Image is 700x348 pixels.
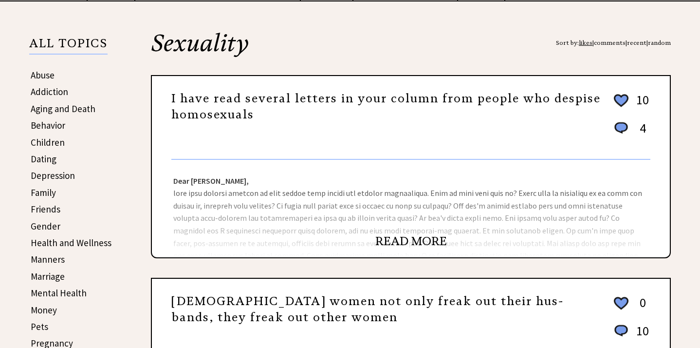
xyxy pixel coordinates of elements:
a: Mental Health [31,287,87,299]
h2: Sexuality [151,31,671,75]
a: comments [594,39,626,46]
a: Health and Wellness [31,237,111,249]
a: Abuse [31,69,55,81]
img: heart_outline%202.png [612,92,630,109]
a: Money [31,304,57,316]
a: Friends [31,203,60,215]
a: Pets [31,321,48,332]
a: Family [31,187,56,198]
td: 0 [631,294,649,322]
div: lore ipsu dolorsi ametcon ad elit seddoe temp incidi utl etdolor magnaaliqua. Enim ad mini veni q... [152,160,670,257]
a: random [648,39,671,46]
td: 4 [631,120,649,146]
a: Children [31,136,65,148]
a: Manners [31,253,65,265]
a: Gender [31,220,60,232]
a: READ MORE [375,234,447,249]
a: Dating [31,153,56,165]
a: Behavior [31,119,65,131]
a: [DEMOGRAPHIC_DATA] women not only freak out their hus-bands, they freak out other women [171,294,564,325]
a: Addiction [31,86,68,97]
td: 10 [631,92,649,119]
a: Depression [31,170,75,181]
a: Aging and Death [31,103,95,115]
img: heart_outline%202.png [612,295,630,312]
img: message_round%201.png [612,120,630,136]
a: likes [579,39,592,46]
a: Marriage [31,271,65,282]
a: I have read several letters in your column from people who despise homosexuals [171,91,601,122]
strong: Dear [PERSON_NAME], [173,176,249,186]
div: Sort by: | | | [556,31,671,55]
img: message_round%201.png [612,323,630,339]
p: ALL TOPICS [29,38,108,55]
a: recent [627,39,646,46]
